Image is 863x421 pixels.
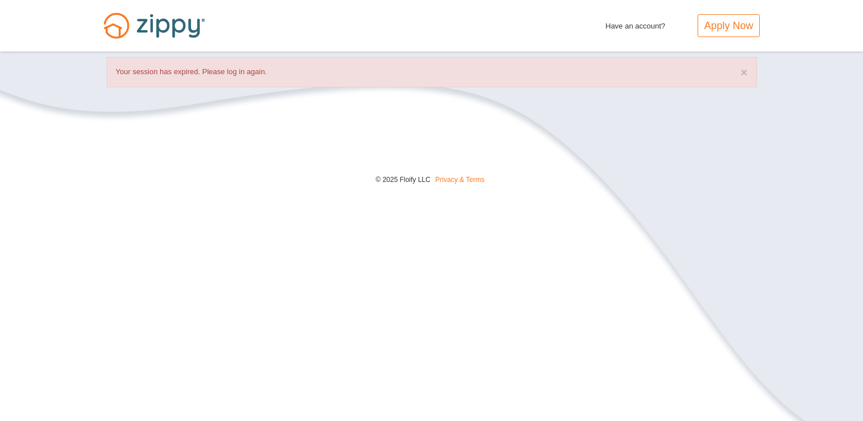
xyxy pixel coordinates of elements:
[107,57,757,87] div: Your session has expired. Please log in again.
[435,176,484,184] a: Privacy & Terms
[740,66,747,78] button: ×
[375,176,430,184] span: © 2025 Floify LLC
[606,14,666,33] span: Have an account?
[698,14,759,37] a: Apply Now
